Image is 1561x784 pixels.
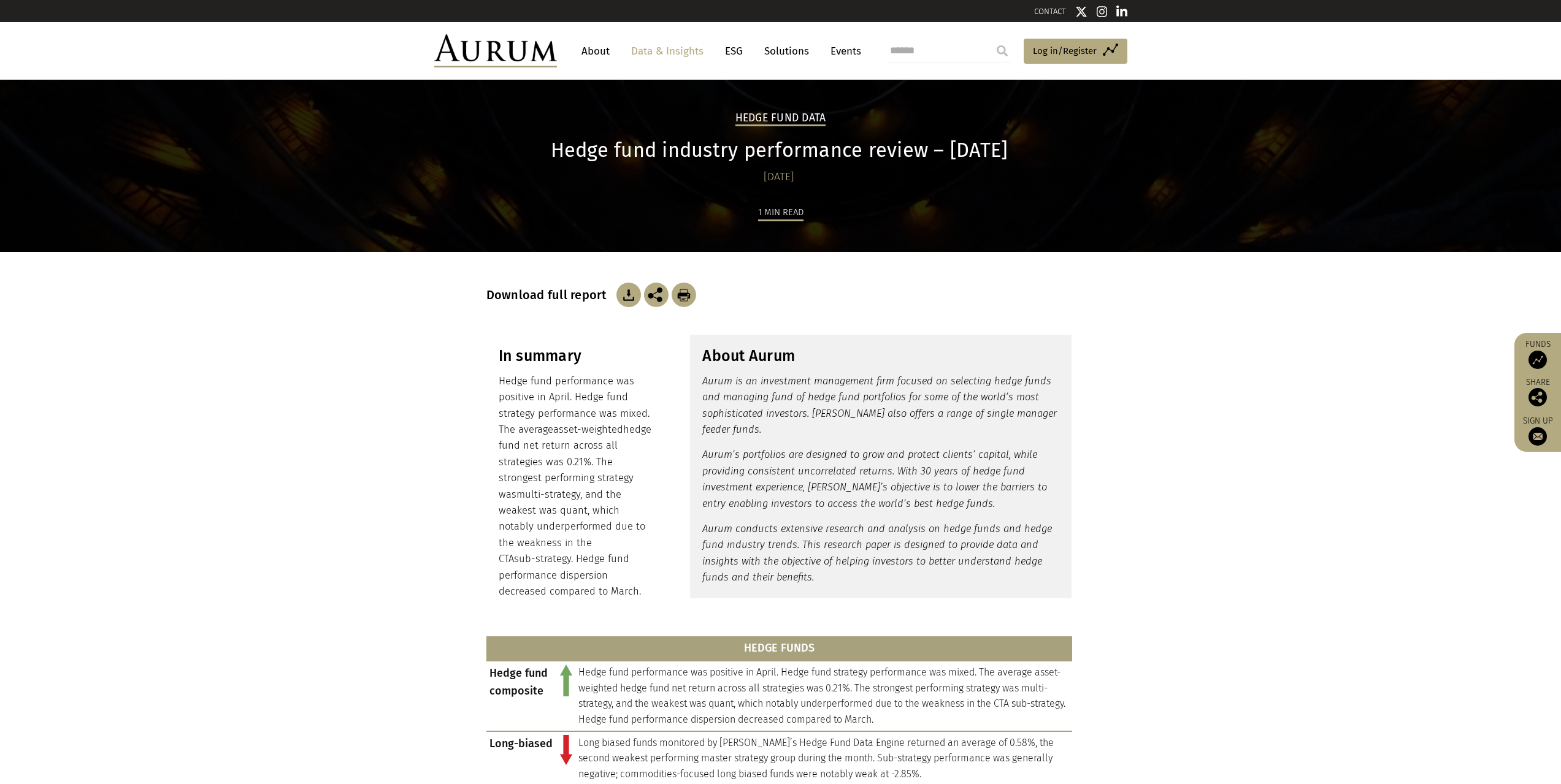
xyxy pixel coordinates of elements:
[1521,378,1555,406] div: Share
[1528,427,1547,446] img: Sign up to our newsletter
[702,523,1052,583] em: Aurum conducts extensive research and analysis on hedge funds and hedge fund industry trends. Thi...
[758,205,804,221] div: 1 min read
[486,287,613,302] h3: Download full report
[486,661,557,731] td: Hedge fund composite
[486,636,1072,661] th: HEDGE FUNDS
[516,489,580,500] span: multi-strategy
[1097,6,1108,18] img: Instagram icon
[702,375,1057,435] em: Aurum is an investment management firm focused on selecting hedge funds and managing fund of hedg...
[672,283,696,307] img: Download Article
[1116,6,1127,18] img: Linkedin icon
[1528,388,1547,406] img: Share this post
[702,449,1047,509] em: Aurum’s portfolios are designed to grow and protect clients’ capital, while providing consistent ...
[990,39,1014,63] input: Submit
[434,34,557,67] img: Aurum
[486,169,1072,186] div: [DATE]
[514,553,571,565] span: sub-strategy
[735,112,826,126] h2: Hedge Fund Data
[486,139,1072,162] h1: Hedge fund industry performance review – [DATE]
[1033,44,1097,58] span: Log in/Register
[702,347,1059,365] h3: About Aurum
[824,40,861,63] a: Events
[575,40,616,63] a: About
[499,373,651,599] p: Hedge fund performance was positive in April. Hedge fund strategy performance was mixed. The aver...
[575,661,1072,731] td: Hedge fund performance was positive in April. Hedge fund strategy performance was mixed. The aver...
[1521,416,1555,446] a: Sign up
[499,347,651,365] h3: In summary
[625,40,710,63] a: Data & Insights
[1024,39,1127,64] a: Log in/Register
[758,40,815,63] a: Solutions
[1034,7,1066,16] a: CONTACT
[1075,6,1087,18] img: Twitter icon
[553,424,623,435] span: asset-weighted
[644,283,669,307] img: Share this post
[1521,339,1555,369] a: Funds
[719,40,749,63] a: ESG
[616,283,641,307] img: Download Article
[1528,351,1547,369] img: Access Funds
